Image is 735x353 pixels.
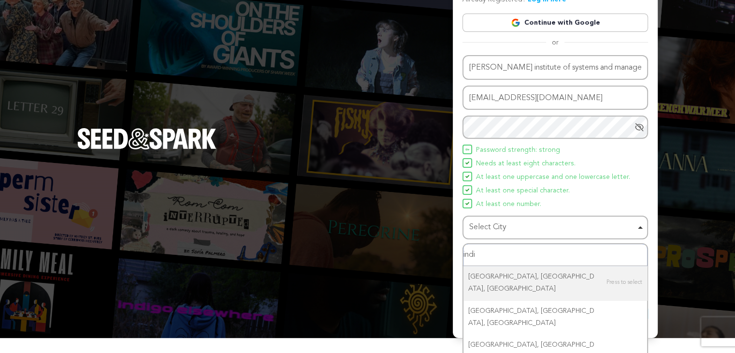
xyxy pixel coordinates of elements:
[462,14,648,32] a: Continue with Google
[463,266,647,300] div: [GEOGRAPHIC_DATA], [GEOGRAPHIC_DATA], [GEOGRAPHIC_DATA]
[463,244,647,266] input: Select City
[465,202,469,206] img: Seed&Spark Icon
[465,161,469,165] img: Seed&Spark Icon
[546,38,564,47] span: or
[463,300,647,334] div: [GEOGRAPHIC_DATA], [GEOGRAPHIC_DATA], [GEOGRAPHIC_DATA]
[476,145,560,156] span: Password strength: strong
[469,221,635,235] div: Select City
[465,188,469,192] img: Seed&Spark Icon
[77,128,216,169] a: Seed&Spark Homepage
[476,172,630,183] span: At least one uppercase and one lowercase letter.
[465,175,469,178] img: Seed&Spark Icon
[476,185,570,197] span: At least one special character.
[462,55,648,80] input: Name
[77,128,216,149] img: Seed&Spark Logo
[476,158,576,170] span: Needs at least eight characters.
[511,18,520,28] img: Google logo
[634,122,644,132] a: Hide Password
[465,147,469,151] img: Seed&Spark Icon
[462,86,648,110] input: Email address
[476,199,541,210] span: At least one number.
